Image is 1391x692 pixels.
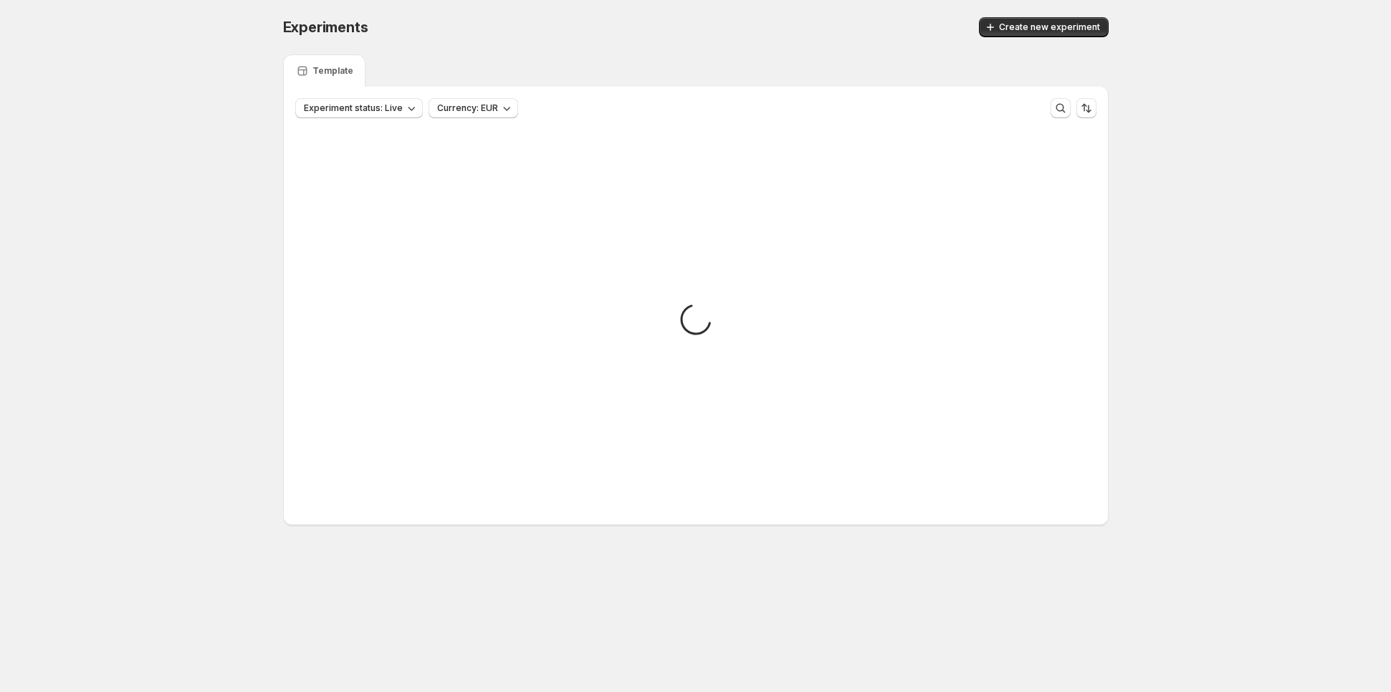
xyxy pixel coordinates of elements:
[283,19,368,36] span: Experiments
[979,17,1109,37] button: Create new experiment
[999,21,1100,33] span: Create new experiment
[304,102,403,114] span: Experiment status: Live
[429,98,518,118] button: Currency: EUR
[312,65,353,77] p: Template
[295,98,423,118] button: Experiment status: Live
[437,102,498,114] span: Currency: EUR
[1076,98,1096,118] button: Sort the results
